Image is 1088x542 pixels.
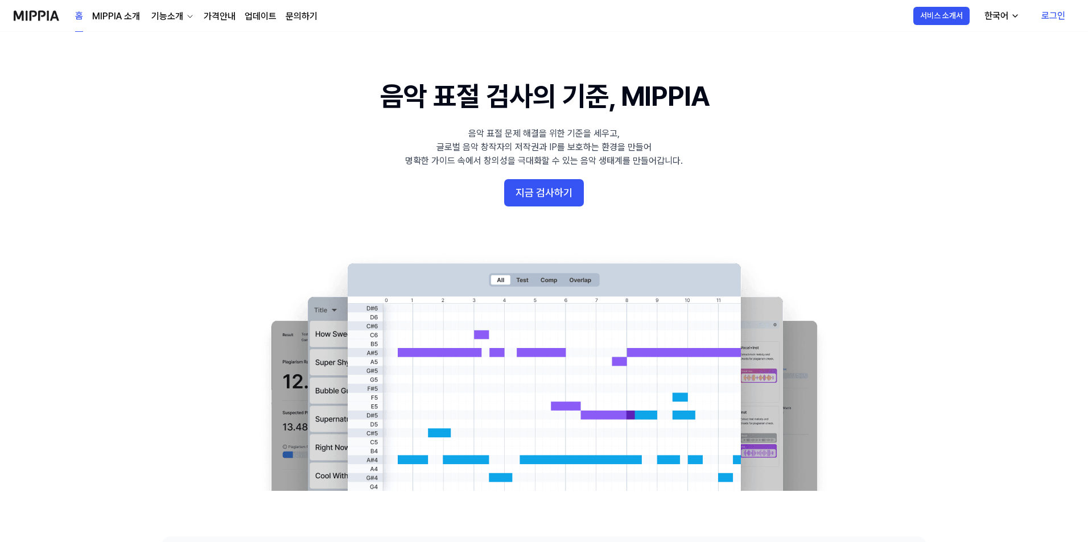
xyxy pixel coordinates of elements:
[204,10,236,23] a: 가격안내
[149,10,186,23] div: 기능소개
[92,10,140,23] a: MIPPIA 소개
[286,10,318,23] a: 문의하기
[913,7,970,25] button: 서비스 소개서
[248,252,840,491] img: main Image
[75,1,83,32] a: 홈
[982,9,1011,23] div: 한국어
[405,127,683,168] div: 음악 표절 문제 해결을 위한 기준을 세우고, 글로벌 음악 창작자의 저작권과 IP를 보호하는 환경을 만들어 명확한 가이드 속에서 창의성을 극대화할 수 있는 음악 생태계를 만들어...
[245,10,277,23] a: 업데이트
[149,10,195,23] button: 기능소개
[975,5,1027,27] button: 한국어
[380,77,708,115] h1: 음악 표절 검사의 기준, MIPPIA
[504,179,584,206] button: 지금 검사하기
